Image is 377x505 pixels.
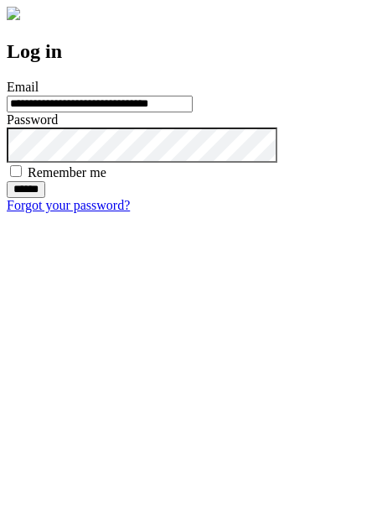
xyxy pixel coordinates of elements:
a: Forgot your password? [7,198,130,212]
h2: Log in [7,40,370,63]
img: logo-4e3dc11c47720685a147b03b5a06dd966a58ff35d612b21f08c02c0306f2b779.png [7,7,20,20]
label: Remember me [28,165,106,180]
label: Password [7,112,58,127]
label: Email [7,80,39,94]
